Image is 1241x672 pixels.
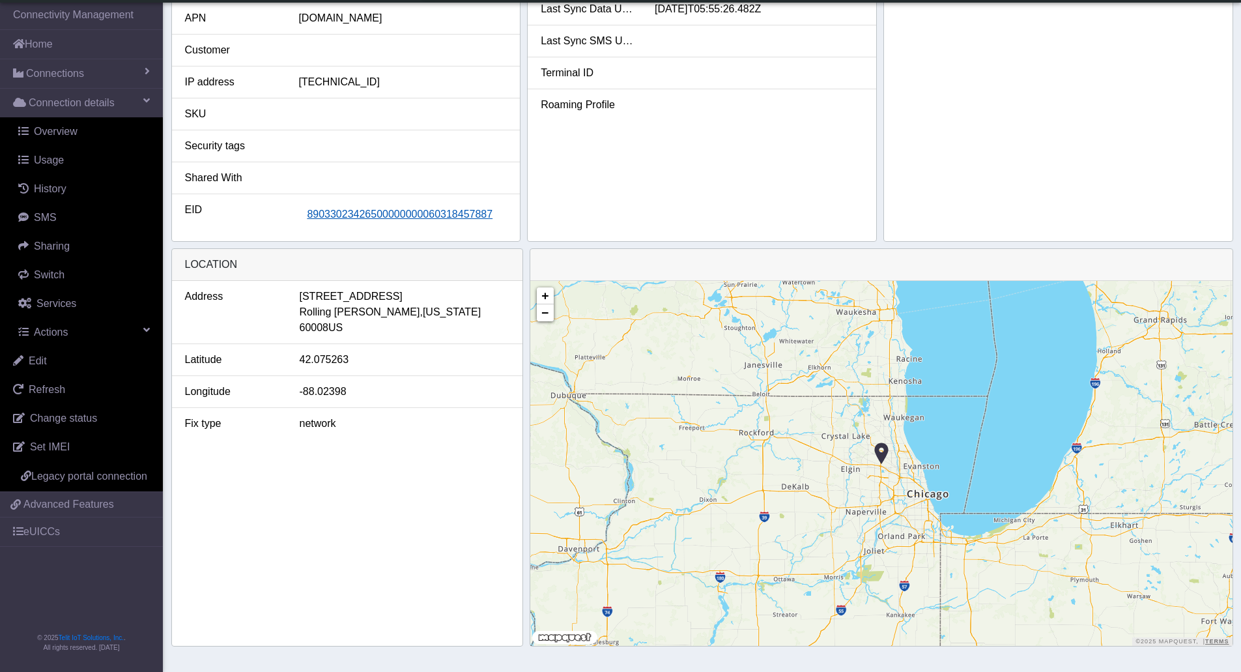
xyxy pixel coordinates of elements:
[5,203,163,232] a: SMS
[34,183,66,194] span: History
[175,74,289,90] div: IP address
[23,497,114,512] span: Advanced Features
[31,471,147,482] span: Legacy portal connection
[175,170,289,186] div: Shared With
[531,97,645,113] div: Roaming Profile
[34,154,64,166] span: Usage
[34,126,78,137] span: Overview
[290,384,519,400] div: -88.02398
[30,413,97,424] span: Change status
[175,138,289,154] div: Security tags
[531,1,645,17] div: Last Sync Data Usage
[300,289,403,304] span: [STREET_ADDRESS]
[645,1,873,17] div: [DATE]T05:55:26.482Z
[175,106,289,122] div: SKU
[175,202,289,227] div: EID
[5,261,163,289] a: Switch
[423,304,481,320] span: [US_STATE]
[1205,638,1229,645] a: Terms
[34,327,68,338] span: Actions
[59,634,124,641] a: Telit IoT Solutions, Inc.
[289,10,517,26] div: [DOMAIN_NAME]
[29,384,65,395] span: Refresh
[290,352,519,368] div: 42.075263
[175,42,289,58] div: Customer
[289,74,517,90] div: [TECHNICAL_ID]
[34,212,57,223] span: SMS
[1132,637,1232,646] div: ©2025 MapQuest, |
[290,416,519,431] div: network
[172,249,522,281] div: LOCATION
[26,66,84,81] span: Connections
[5,318,163,347] a: Actions
[5,289,163,318] a: Services
[5,117,163,146] a: Overview
[537,287,554,304] a: Zoom in
[36,298,76,309] span: Services
[29,355,47,366] span: Edit
[531,65,645,81] div: Terminal ID
[30,441,70,452] span: Set IMEI
[175,352,290,368] div: Latitude
[531,33,645,49] div: Last Sync SMS Usage
[34,241,70,252] span: Sharing
[298,202,501,227] button: 89033023426500000000060318457887
[34,269,64,280] span: Switch
[175,384,290,400] div: Longitude
[537,304,554,321] a: Zoom out
[307,209,492,220] span: 89033023426500000000060318457887
[5,146,163,175] a: Usage
[29,95,115,111] span: Connection details
[300,320,329,336] span: 60008
[175,416,290,431] div: Fix type
[300,304,423,320] span: Rolling [PERSON_NAME],
[328,320,343,336] span: US
[5,232,163,261] a: Sharing
[175,10,289,26] div: APN
[5,175,163,203] a: History
[175,289,290,336] div: Address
